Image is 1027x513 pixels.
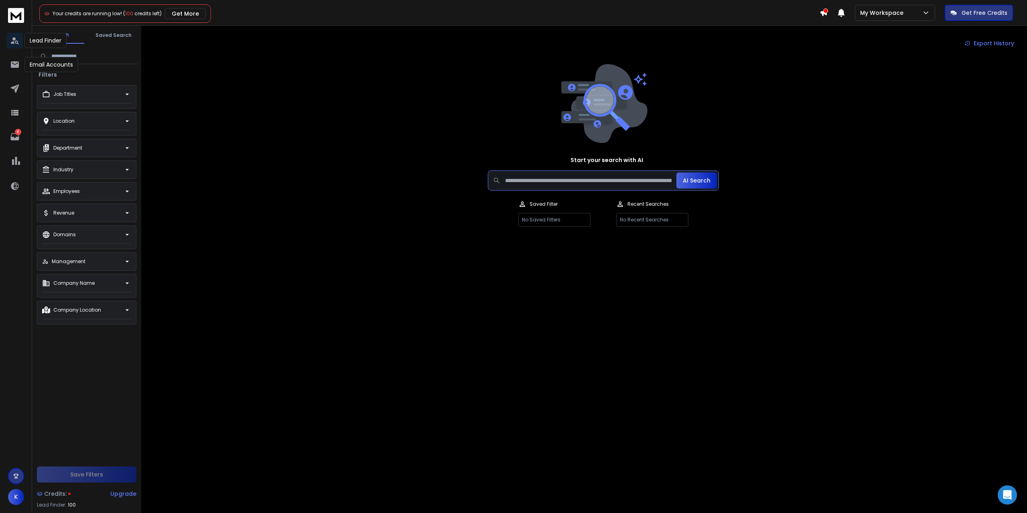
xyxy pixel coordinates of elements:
a: Credits:Upgrade [37,486,136,502]
p: Company Location [53,307,101,313]
img: image [559,64,647,143]
p: 4 [15,129,21,135]
p: Lead Finder: [37,502,66,508]
span: 100 [68,502,76,508]
p: Industry [53,166,73,173]
div: Lead Finder [24,33,67,48]
p: No Saved Filters [518,213,591,227]
a: 4 [7,129,23,145]
p: Location [53,118,75,124]
p: Saved Filter [530,201,558,207]
div: Open Intercom Messenger [998,485,1017,505]
p: My Workspace [860,9,907,17]
p: No Recent Searches [616,213,688,227]
a: Export History [958,35,1021,51]
p: Get Free Credits [962,9,1007,17]
p: Employees [53,188,80,195]
span: ( credits left) [123,10,162,17]
h3: Filters [35,71,60,79]
span: Your credits are running low! [53,10,122,17]
p: Job Titles [53,91,76,97]
button: Saved Search [89,27,138,43]
p: Company Name [53,280,95,286]
button: AI Search [676,172,717,189]
p: Department [53,145,82,151]
button: Get More [165,8,206,19]
h1: Start your search with AI [570,156,643,164]
img: logo [8,8,24,23]
p: Domains [53,231,76,238]
span: Credits: [44,490,67,498]
button: Search [35,27,84,44]
span: 100 [125,10,133,17]
p: Recent Searches [627,201,669,207]
p: Management [52,258,85,265]
button: Get Free Credits [945,5,1013,21]
p: Revenue [53,210,74,216]
div: Upgrade [110,490,136,498]
button: K [8,489,24,505]
div: Email Accounts [24,57,78,72]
